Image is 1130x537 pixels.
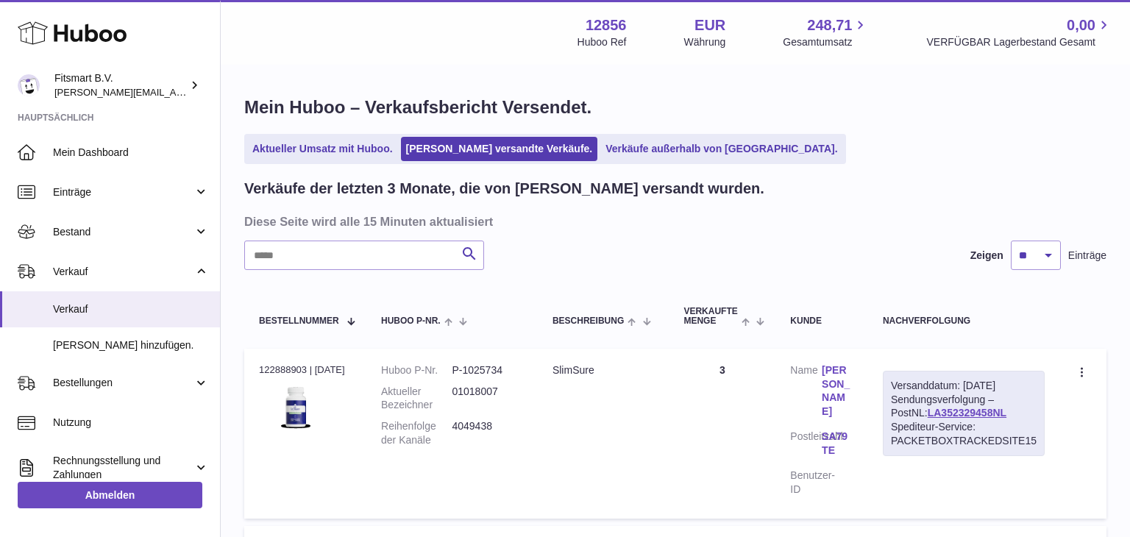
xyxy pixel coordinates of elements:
[684,35,726,49] div: Währung
[1068,249,1106,263] span: Einträge
[452,419,522,447] dd: 4049438
[247,137,398,161] a: Aktueller Umsatz mit Huboo.
[244,213,1103,230] h3: Diese Seite wird alle 15 Minuten aktualisiert
[552,316,624,326] span: Beschreibung
[53,376,193,390] span: Bestellungen
[452,363,522,377] dd: P-1025734
[381,363,452,377] dt: Huboo P-Nr.
[891,379,1037,393] div: Versanddatum: [DATE]
[822,430,853,458] a: SA79TE
[783,35,869,49] span: Gesamtumsatz
[891,420,1037,448] div: Spediteur-Service: PACKETBOXTRACKEDSITE15
[1067,15,1095,35] span: 0,00
[54,86,295,98] span: [PERSON_NAME][EMAIL_ADDRESS][DOMAIN_NAME]
[259,363,352,377] div: 122888903 | [DATE]
[586,15,627,35] strong: 12856
[53,302,209,316] span: Verkauf
[552,363,654,377] div: SlimSure
[790,469,822,497] dt: Benutzer-ID
[790,316,853,326] div: Kunde
[822,363,853,419] a: [PERSON_NAME]
[259,381,333,432] img: 128561738056625.png
[244,179,764,199] h2: Verkäufe der letzten 3 Monate, die von [PERSON_NAME] versandt wurden.
[683,307,738,326] span: Verkaufte Menge
[18,482,202,508] a: Abmelden
[381,316,441,326] span: Huboo P-Nr.
[53,225,193,239] span: Bestand
[53,185,193,199] span: Einträge
[381,385,452,413] dt: Aktueller Bezeichner
[401,137,598,161] a: [PERSON_NAME] versandte Verkäufe.
[926,35,1112,49] span: VERFÜGBAR Lagerbestand Gesamt
[694,15,725,35] strong: EUR
[600,137,842,161] a: Verkäufe außerhalb von [GEOGRAPHIC_DATA].
[790,363,822,423] dt: Name
[928,407,1006,419] a: LA352329458NL
[452,385,522,413] dd: 01018007
[53,338,209,352] span: [PERSON_NAME] hinzufügen.
[970,249,1003,263] label: Zeigen
[54,71,187,99] div: Fitsmart B.V.
[578,35,627,49] div: Huboo Ref
[53,416,209,430] span: Nutzung
[807,15,852,35] span: 248,71
[883,316,1045,326] div: Nachverfolgung
[53,146,209,160] span: Mein Dashboard
[790,430,822,461] dt: Postleitzahl
[259,316,339,326] span: Bestellnummer
[783,15,869,49] a: 248,71 Gesamtumsatz
[53,454,193,482] span: Rechnungsstellung und Zahlungen
[244,96,1106,119] h1: Mein Huboo – Verkaufsbericht Versendet.
[53,265,193,279] span: Verkauf
[381,419,452,447] dt: Reihenfolge der Kanäle
[669,349,775,519] td: 3
[926,15,1112,49] a: 0,00 VERFÜGBAR Lagerbestand Gesamt
[883,371,1045,456] div: Sendungsverfolgung – PostNL:
[18,74,40,96] img: jonathan@leaderoo.com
